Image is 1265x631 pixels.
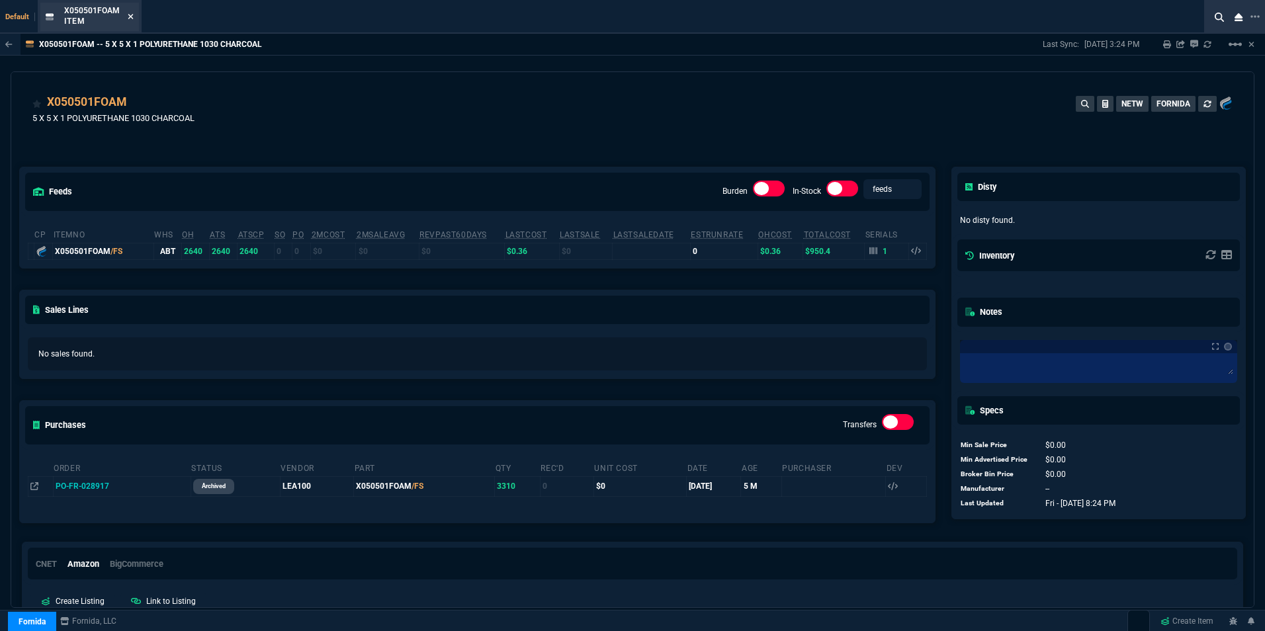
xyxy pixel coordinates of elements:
[691,230,743,239] abbr: Total sales within a 30 day window based on last time there was inventory
[559,243,612,259] td: $0
[960,496,1117,511] tr: undefined
[1045,499,1115,508] span: 1758313441821
[1229,9,1248,25] nx-icon: Close Workbench
[202,481,226,491] p: archived
[274,243,292,259] td: 0
[560,230,600,239] abbr: The last SO Inv price. No time limit. (ignore zeros)
[238,243,275,259] td: 2640
[804,230,851,239] abbr: Total Cost of Units on Hand
[419,230,487,239] abbr: Total revenue past 60 days
[292,243,310,259] td: 0
[1045,455,1066,464] span: 0
[191,458,280,477] th: Status
[960,496,1033,511] td: Last Updated
[753,181,785,202] div: Burden
[883,246,888,257] p: 1
[1250,11,1260,23] nx-icon: Open New Tab
[960,438,1117,452] tr: undefined
[30,482,38,491] nx-icon: Open In Opposite Panel
[781,458,886,477] th: Purchaser
[1116,96,1149,112] button: NETW
[153,224,181,243] th: WHS
[64,6,120,15] span: X050501FOAM
[593,458,686,477] th: Unit Cost
[1045,441,1066,450] span: 0
[593,476,686,496] td: $0
[312,230,345,239] abbr: Avg cost of all PO invoices for 2 months
[354,458,495,477] th: Part
[56,480,189,492] nx-fornida-value: PO-FR-028917
[1209,9,1229,25] nx-icon: Search
[153,243,181,259] td: ABT
[181,243,209,259] td: 2640
[843,420,877,429] label: Transfers
[32,93,42,112] div: Add to Watchlist
[965,181,996,193] h5: Disty
[357,230,405,239] abbr: Avg Sale from SO invoices for 2 months
[803,243,865,259] td: $950.4
[53,224,153,243] th: ItemNo
[505,230,547,239] abbr: The last purchase cost from PO Order
[741,458,781,477] th: Age
[280,476,353,496] td: LEA100
[311,243,356,259] td: $0
[182,230,194,239] abbr: Total units in inventory.
[1155,611,1219,631] a: Create Item
[882,414,914,435] div: Transfers
[53,458,191,477] th: Order
[33,419,86,431] h5: Purchases
[275,230,285,239] abbr: Total units on open Sales Orders
[1045,484,1049,493] span: --
[110,247,122,256] span: /FS
[55,245,151,257] div: X050501FOAM
[209,243,237,259] td: 2640
[292,230,304,239] abbr: Total units on open Purchase Orders
[960,214,1238,226] p: No disty found.
[33,185,72,198] h5: feeds
[613,230,674,239] abbr: The date of the last SO Inv price. No time limit. (ignore zeros)
[495,476,541,496] td: 3310
[120,593,206,610] a: Link to Listing
[33,304,89,316] h5: Sales Lines
[793,187,821,196] label: In-Stock
[32,112,195,124] p: 5 X 5 X 1 POLYURETHANE 1030 CHARCOAL
[886,458,926,477] th: Dev
[1151,96,1196,112] button: FORNIDA
[1043,39,1084,50] p: Last Sync:
[34,224,52,243] th: cp
[687,458,741,477] th: Date
[722,187,748,196] label: Burden
[960,467,1033,482] td: Broker Bin Price
[36,559,57,569] h6: CNET
[5,13,35,21] span: Default
[47,93,126,110] a: X050501FOAM
[1045,470,1066,479] span: 0
[67,559,99,569] h6: Amazon
[356,243,419,259] td: $0
[30,593,115,610] a: Create Listing
[280,458,353,477] th: Vendor
[1084,39,1139,50] p: [DATE] 3:24 PM
[965,404,1004,417] h5: Specs
[690,243,758,259] td: 0
[56,482,109,491] span: PO-FR-028917
[412,482,423,491] span: /FS
[1227,36,1243,52] mat-icon: Example home icon
[741,476,781,496] td: 5 M
[354,476,495,496] td: X050501FOAM
[210,230,225,239] abbr: Total units in inventory => minus on SO => plus on PO
[238,230,265,239] abbr: ATS with all companies combined
[758,230,792,239] abbr: Avg Cost of Inventory on-hand
[758,243,803,259] td: $0.36
[965,249,1014,262] h5: Inventory
[38,348,916,360] p: No sales found.
[960,452,1117,467] tr: undefined
[826,181,858,202] div: In-Stock
[419,243,504,259] td: $0
[965,306,1002,318] h5: Notes
[865,224,909,243] th: Serials
[960,452,1033,467] td: Min Advertised Price
[960,467,1117,482] tr: undefined
[505,243,560,259] td: $0.36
